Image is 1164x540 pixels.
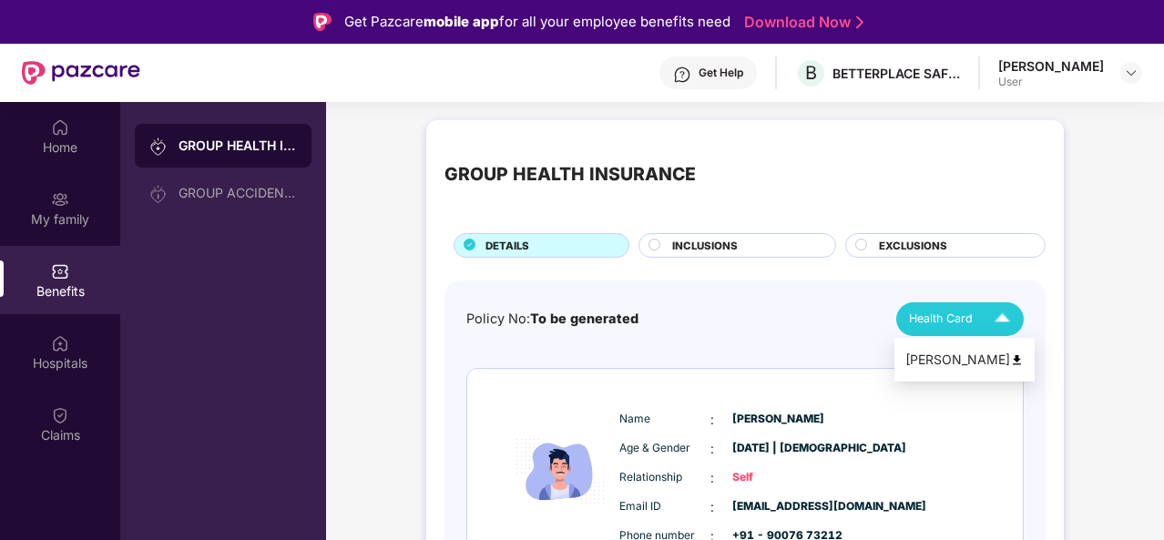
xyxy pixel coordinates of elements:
span: Name [619,411,710,428]
span: [DATE] | [DEMOGRAPHIC_DATA] [732,440,823,457]
span: [PERSON_NAME] [732,411,823,428]
span: : [710,497,714,517]
span: : [710,410,714,430]
div: [PERSON_NAME] [905,350,1024,370]
strong: mobile app [424,13,499,30]
div: Get Pazcare for all your employee benefits need [344,11,730,33]
img: Stroke [856,13,863,32]
div: Get Help [699,66,743,80]
div: [PERSON_NAME] [998,57,1104,75]
span: : [710,468,714,488]
span: Email ID [619,498,710,515]
img: New Pazcare Logo [22,61,140,85]
div: GROUP HEALTH INSURANCE [179,137,297,155]
img: svg+xml;base64,PHN2ZyB4bWxucz0iaHR0cDovL3d3dy53My5vcmcvMjAwMC9zdmciIHdpZHRoPSI0OCIgaGVpZ2h0PSI0OC... [1010,353,1024,367]
button: Health Card [896,302,1024,336]
img: svg+xml;base64,PHN2ZyB3aWR0aD0iMjAiIGhlaWdodD0iMjAiIHZpZXdCb3g9IjAgMCAyMCAyMCIgZmlsbD0ibm9uZSIgeG... [51,190,69,209]
div: BETTERPLACE SAFETY SOLUTIONS PRIVATE LIMITED [832,65,960,82]
span: B [805,62,817,84]
span: DETAILS [485,238,529,254]
img: svg+xml;base64,PHN2ZyBpZD0iQ2xhaW0iIHhtbG5zPSJodHRwOi8vd3d3LnczLm9yZy8yMDAwL3N2ZyIgd2lkdGg9IjIwIi... [51,406,69,424]
span: To be generated [530,311,638,326]
img: svg+xml;base64,PHN2ZyBpZD0iRHJvcGRvd24tMzJ4MzIiIHhtbG5zPSJodHRwOi8vd3d3LnczLm9yZy8yMDAwL3N2ZyIgd2... [1124,66,1138,80]
div: GROUP ACCIDENTAL INSURANCE [179,186,297,200]
a: Download Now [744,13,858,32]
span: [EMAIL_ADDRESS][DOMAIN_NAME] [732,498,823,515]
img: svg+xml;base64,PHN2ZyBpZD0iSG9tZSIgeG1sbnM9Imh0dHA6Ly93d3cudzMub3JnLzIwMDAvc3ZnIiB3aWR0aD0iMjAiIG... [51,118,69,137]
span: Self [732,469,823,486]
img: svg+xml;base64,PHN2ZyB3aWR0aD0iMjAiIGhlaWdodD0iMjAiIHZpZXdCb3g9IjAgMCAyMCAyMCIgZmlsbD0ibm9uZSIgeG... [149,138,168,156]
div: Policy No: [466,309,638,330]
div: GROUP HEALTH INSURANCE [444,160,696,188]
span: EXCLUSIONS [879,238,947,254]
img: svg+xml;base64,PHN2ZyB3aWR0aD0iMjAiIGhlaWdodD0iMjAiIHZpZXdCb3g9IjAgMCAyMCAyMCIgZmlsbD0ibm9uZSIgeG... [149,185,168,203]
span: Health Card [909,310,973,328]
img: svg+xml;base64,PHN2ZyBpZD0iSG9zcGl0YWxzIiB4bWxucz0iaHR0cDovL3d3dy53My5vcmcvMjAwMC9zdmciIHdpZHRoPS... [51,334,69,352]
div: User [998,75,1104,89]
span: Age & Gender [619,440,710,457]
span: : [710,439,714,459]
img: Logo [313,13,332,31]
img: svg+xml;base64,PHN2ZyBpZD0iQmVuZWZpdHMiIHhtbG5zPSJodHRwOi8vd3d3LnczLm9yZy8yMDAwL3N2ZyIgd2lkdGg9Ij... [51,262,69,280]
span: INCLUSIONS [672,238,738,254]
img: Icuh8uwCUCF+XjCZyLQsAKiDCM9HiE6CMYmKQaPGkZKaA32CAAACiQcFBJY0IsAAAAASUVORK5CYII= [986,303,1018,335]
span: Relationship [619,469,710,486]
img: svg+xml;base64,PHN2ZyBpZD0iSGVscC0zMngzMiIgeG1sbnM9Imh0dHA6Ly93d3cudzMub3JnLzIwMDAvc3ZnIiB3aWR0aD... [673,66,691,84]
